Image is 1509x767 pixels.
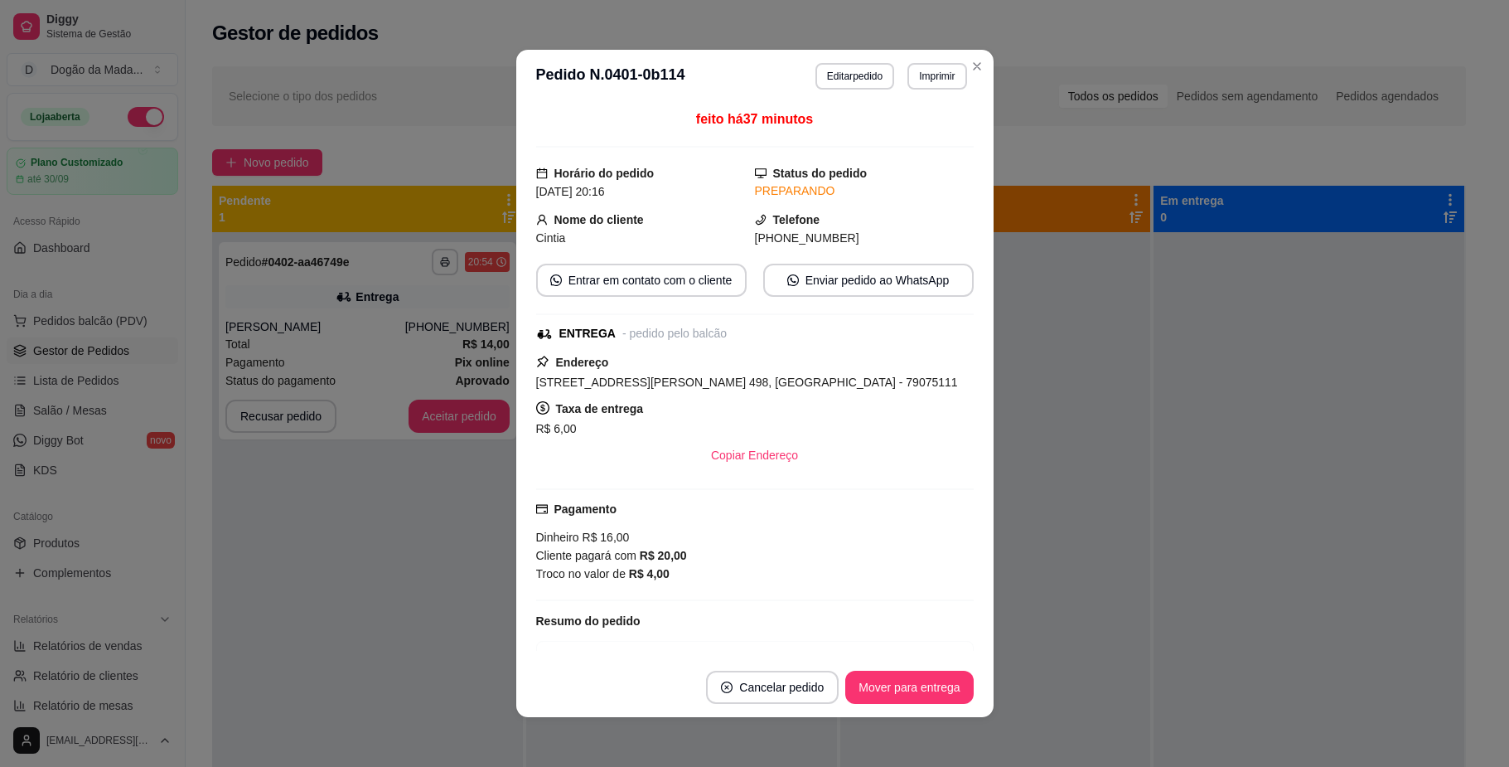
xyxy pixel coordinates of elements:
div: - pedido pelo balcão [622,325,727,342]
strong: R$ 4,00 [629,567,670,580]
span: desktop [755,167,767,179]
span: [DATE] 20:16 [536,185,605,198]
strong: Taxa de entrega [556,402,644,415]
div: Hotdog Simples [544,648,919,668]
span: calendar [536,167,548,179]
span: pushpin [536,355,549,368]
h3: Pedido N. 0401-0b114 [536,63,685,90]
span: credit-card [536,503,548,515]
button: Close [964,53,990,80]
span: close-circle [721,682,733,693]
button: Editarpedido [815,63,894,90]
strong: Telefone [773,213,820,226]
span: feito há 37 minutos [696,112,813,126]
strong: Endereço [556,356,609,369]
span: phone [755,214,767,226]
button: close-circleCancelar pedido [706,671,839,704]
span: user [536,214,548,226]
strong: Pagamento [554,502,617,516]
strong: R$ 20,00 [640,549,687,562]
strong: Nome do cliente [554,213,644,226]
button: Imprimir [907,63,966,90]
span: whats-app [550,274,562,286]
div: PREPARANDO [755,182,974,200]
span: Troco no valor de [536,567,629,580]
button: whats-appEntrar em contato com o cliente [536,264,747,297]
strong: Horário do pedido [554,167,655,180]
strong: Status do pedido [773,167,868,180]
button: Mover para entrega [845,671,973,704]
span: [PHONE_NUMBER] [755,231,859,245]
strong: Resumo do pedido [536,614,641,628]
span: R$ 6,00 [536,422,577,435]
button: Copiar Endereço [698,439,811,472]
span: whats-app [787,274,799,286]
div: ENTREGA [559,325,616,342]
span: Dinheiro [536,531,579,544]
span: Cliente pagará com [536,549,640,562]
span: R$ 16,00 [579,531,630,544]
span: Cintia [536,231,566,245]
span: [STREET_ADDRESS][PERSON_NAME] 498, [GEOGRAPHIC_DATA] - 79075111 [536,376,958,389]
span: dollar [536,401,549,415]
button: whats-appEnviar pedido ao WhatsApp [763,264,974,297]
